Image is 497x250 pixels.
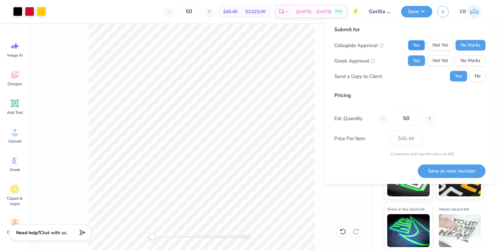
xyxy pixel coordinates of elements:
[223,8,237,15] span: $40.46
[334,114,373,122] label: Est. Quantity
[439,206,469,213] span: Water based Ink
[408,56,425,66] button: Yes
[456,56,485,66] button: No Marks
[387,214,430,247] img: Glow in the Dark Ink
[8,138,21,144] span: Upload
[468,5,481,18] img: Emily Breit
[364,5,396,18] input: Untitled Design
[7,110,23,115] span: Add Text
[176,6,202,17] input: – –
[470,71,485,82] button: No
[7,230,23,235] span: Decorate
[40,230,67,236] span: Chat with us.
[245,8,266,15] span: $2,023.00
[456,40,485,51] button: No Marks
[401,6,432,17] button: Save
[4,196,26,206] span: Clipart & logos
[334,135,385,142] label: Price Per Item
[7,53,23,58] span: Image AI
[8,81,22,87] span: Designs
[428,56,453,66] button: Not Yet
[16,230,40,236] strong: Need help?
[457,5,484,18] a: EB
[336,9,342,14] span: Free
[408,40,425,51] button: Yes
[390,111,422,126] input: – –
[418,164,485,178] button: Save as new revision
[334,26,485,34] div: Submit for
[387,206,425,213] span: Glow in the Dark Ink
[439,214,481,247] img: Water based Ink
[10,167,20,172] span: Greek
[334,41,384,49] div: Collegiate Approval
[334,57,375,64] div: Greek Approval
[296,8,332,15] span: [DATE] - [DATE]
[450,71,467,82] button: Yes
[428,40,453,51] button: Not Yet
[334,151,485,157] div: Customers will see this price on HQ.
[334,91,485,99] div: Pricing
[460,8,466,15] span: EB
[149,234,156,240] div: Accessibility label
[334,72,382,80] div: Send a Copy to Client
